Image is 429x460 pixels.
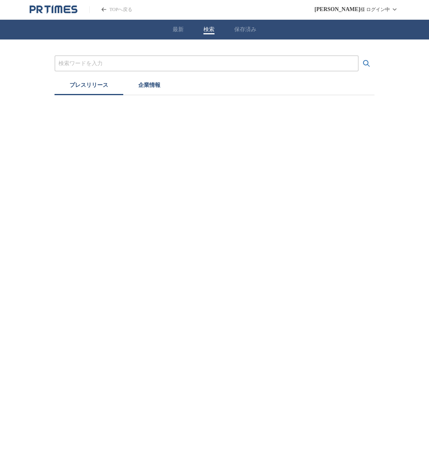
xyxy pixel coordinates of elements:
button: 検索 [203,26,214,33]
span: [PERSON_NAME] [314,6,360,13]
a: PR TIMESのトップページはこちら [30,5,77,14]
button: 最新 [173,26,184,33]
input: プレスリリースおよび企業を検索する [58,59,355,68]
a: PR TIMESのトップページはこちら [89,6,132,13]
button: 保存済み [234,26,256,33]
button: プレスリリース [55,78,123,95]
button: 検索する [359,56,374,71]
button: 企業情報 [123,78,175,95]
